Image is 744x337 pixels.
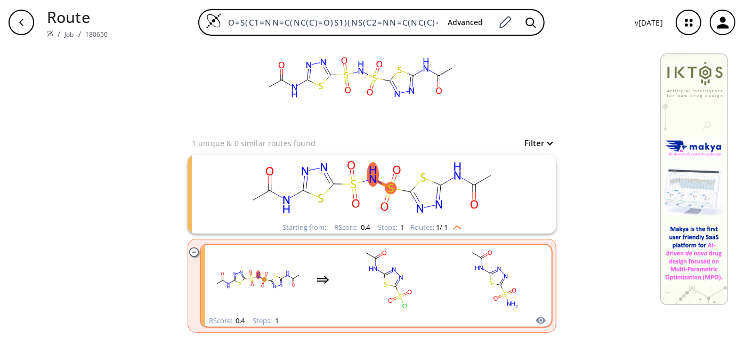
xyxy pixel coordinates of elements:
img: Banner [660,53,728,305]
div: RScore : [334,224,370,231]
svg: CC(=O)Nc1nnc(S(=O)(=O)NS(=O)(=O)c2nnc(NC(C)=O)s2)s1 [210,246,306,313]
span: 0.4 [234,316,245,325]
li: / [58,28,60,39]
div: Steps : [378,224,404,231]
button: Filter [518,139,552,147]
div: Starting from: [282,224,326,231]
img: Up [448,221,462,230]
p: v [DATE] [635,17,663,28]
span: 1 [399,222,404,232]
li: / [78,28,81,39]
div: RScore : [209,317,245,324]
div: Steps : [253,317,279,324]
img: Logo Spaya [206,13,222,29]
span: 1 / 1 [436,224,448,231]
input: Enter SMILES [222,17,439,28]
a: 180650 [85,30,108,39]
span: 0.4 [359,222,370,232]
span: 1 [273,316,279,325]
p: Route [47,5,108,28]
svg: CC(=O)Nc1nnc(S(N)(=O)=O)s1 [447,246,543,313]
div: Routes: [410,224,462,231]
svg: CC(=O)Nc1nnc(S(=O)(=O)NS(=O)(=O)c2nnc(NC(C)=O)s2)s1 [233,155,511,221]
a: Job [64,30,74,39]
p: 1 unique & 0 similar routes found [192,138,316,149]
button: Advanced [439,13,491,33]
svg: O=S(C1=NN=C(NC(C)=O)S1)(NS(C2=NN=C(NC(C)=O)S2)(=O)=O)=O [254,19,467,137]
img: Spaya logo [47,30,53,37]
svg: CC(=O)Nc1nnc(S(=O)(=O)Cl)s1 [340,246,436,313]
